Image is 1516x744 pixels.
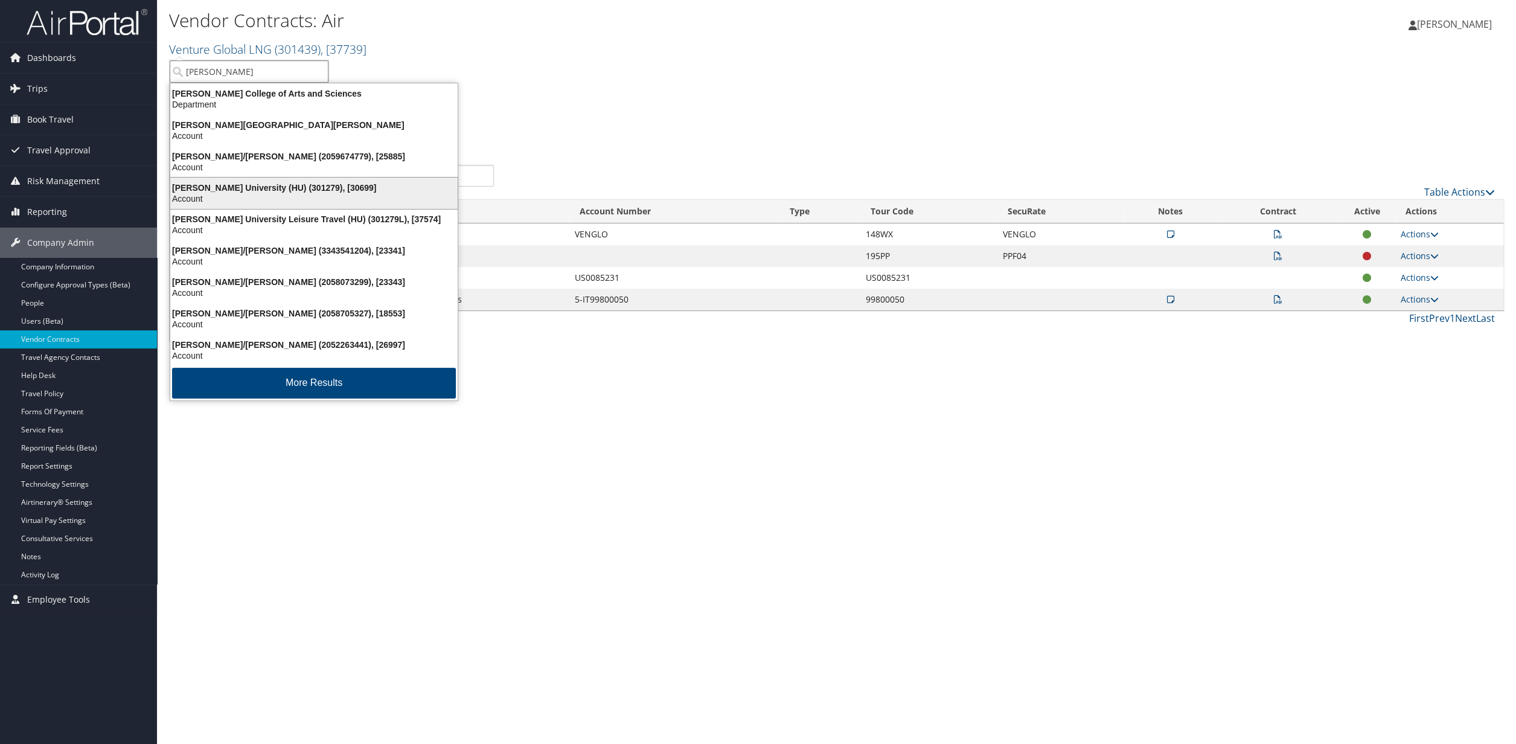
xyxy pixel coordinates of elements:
[859,289,996,310] td: 99800050
[27,8,147,36] img: airportal-logo.png
[380,267,568,289] td: Delta Air Lines
[380,245,568,267] td: United Airlines
[27,104,74,135] span: Book Travel
[380,289,568,310] td: Southwest Airlines
[169,8,1059,33] h1: Vendor Contracts: Air
[380,200,568,223] th: Name: activate to sort column ascending
[1455,312,1476,325] a: Next
[859,267,996,289] td: US0085231
[859,223,996,245] td: 148WX
[169,132,1504,165] div: There are contracts.
[163,350,465,361] div: Account
[1395,200,1503,223] th: Actions
[779,200,859,223] th: Type: activate to sort column ascending
[27,197,67,227] span: Reporting
[380,223,568,245] td: United Airlines
[163,120,465,130] div: [PERSON_NAME][GEOGRAPHIC_DATA][PERSON_NAME]
[1424,185,1495,199] a: Table Actions
[169,41,366,57] a: Venture Global LNG
[275,41,321,57] span: ( 301439 )
[163,88,465,99] div: [PERSON_NAME] College of Arts and Sciences
[996,223,1124,245] td: VENGLO
[163,99,465,110] div: Department
[163,308,465,319] div: [PERSON_NAME]/[PERSON_NAME] (2058705327), [18553]
[163,151,465,162] div: [PERSON_NAME]/[PERSON_NAME] (2059674779), [25885]
[1338,200,1394,223] th: Active: activate to sort column ascending
[1124,200,1217,223] th: Notes: activate to sort column ascending
[569,200,779,223] th: Account Number: activate to sort column ascending
[1217,200,1338,223] th: Contract: activate to sort column ascending
[163,277,465,287] div: [PERSON_NAME]/[PERSON_NAME] (2058073299), [23343]
[1409,6,1504,42] a: [PERSON_NAME]
[1401,293,1439,305] a: Actions
[1429,312,1450,325] a: Prev
[859,200,996,223] th: Tour Code: activate to sort column ascending
[163,319,465,330] div: Account
[569,267,779,289] td: US0085231
[996,200,1124,223] th: SecuRate: activate to sort column ascending
[1401,228,1439,240] a: Actions
[163,182,465,193] div: [PERSON_NAME] University (HU) (301279), [30699]
[163,245,465,256] div: [PERSON_NAME]/[PERSON_NAME] (3343541204), [23341]
[163,162,465,173] div: Account
[163,225,465,236] div: Account
[27,135,91,165] span: Travel Approval
[170,60,328,83] input: Search Accounts
[27,43,76,73] span: Dashboards
[163,130,465,141] div: Account
[172,368,456,399] button: More Results
[1401,250,1439,261] a: Actions
[163,214,465,225] div: [PERSON_NAME] University Leisure Travel (HU) (301279L), [37574]
[1401,272,1439,283] a: Actions
[163,193,465,204] div: Account
[163,339,465,350] div: [PERSON_NAME]/[PERSON_NAME] (2052263441), [26997]
[163,256,465,267] div: Account
[1476,312,1495,325] a: Last
[859,245,996,267] td: 195PP
[163,287,465,298] div: Account
[27,228,94,258] span: Company Admin
[27,166,100,196] span: Risk Management
[1450,312,1455,325] a: 1
[321,41,366,57] span: , [ 37739 ]
[996,245,1124,267] td: PPF04
[569,223,779,245] td: VENGLO
[1417,18,1492,31] span: [PERSON_NAME]
[27,74,48,104] span: Trips
[1409,312,1429,325] a: First
[569,289,779,310] td: 5-IT99800050
[27,585,90,615] span: Employee Tools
